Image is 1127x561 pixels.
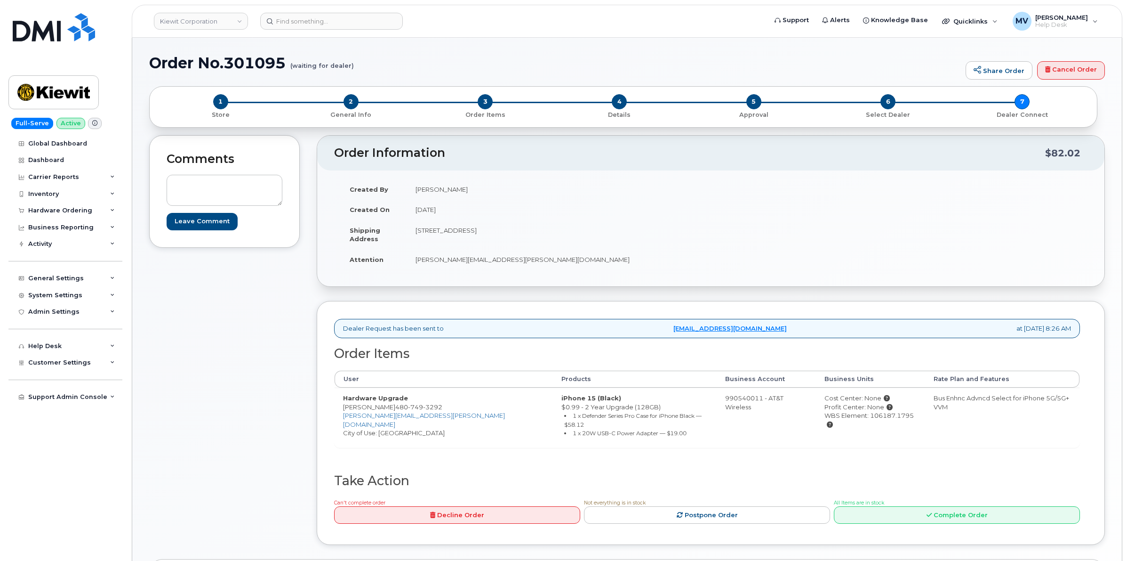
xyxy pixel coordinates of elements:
td: Bus Enhnc Advncd Select for iPhone 5G/5G+ VVM [925,388,1079,447]
strong: Hardware Upgrade [343,394,408,402]
p: Store [161,111,280,119]
div: $82.02 [1045,144,1080,162]
input: Leave Comment [167,213,238,230]
h2: Order Information [334,146,1045,160]
strong: Created On [350,206,390,213]
small: (waiting for dealer) [290,55,354,69]
span: 3292 [423,403,442,411]
a: Decline Order [334,506,580,524]
div: WBS Element: 106187.1795 [824,411,916,429]
span: 2 [344,94,359,109]
div: Cost Center: None [824,394,916,403]
span: 1 [213,94,228,109]
td: [PERSON_NAME] City of Use: [GEOGRAPHIC_DATA] [335,388,553,447]
td: [PERSON_NAME][EMAIL_ADDRESS][PERSON_NAME][DOMAIN_NAME] [407,249,704,270]
h2: Order Items [334,347,1080,361]
span: 3 [478,94,493,109]
strong: Shipping Address [350,227,380,243]
td: 990540011 - AT&T Wireless [717,388,816,447]
p: Details [556,111,683,119]
a: 4 Details [552,109,687,119]
td: [PERSON_NAME] [407,179,704,200]
h1: Order No.301095 [149,55,961,71]
a: [PERSON_NAME][EMAIL_ADDRESS][PERSON_NAME][DOMAIN_NAME] [343,412,505,428]
strong: iPhone 15 (Black) [561,394,621,402]
p: Order Items [422,111,549,119]
span: 4 [612,94,627,109]
a: Complete Order [834,506,1080,524]
th: Business Units [816,371,925,388]
div: Dealer Request has been sent to at [DATE] 8:26 AM [334,319,1080,338]
td: [DATE] [407,199,704,220]
a: Share Order [966,61,1032,80]
span: All Items are in stock [834,500,884,506]
strong: Attention [350,256,384,263]
th: Rate Plan and Features [925,371,1079,388]
span: 5 [746,94,761,109]
th: Business Account [717,371,816,388]
small: 1 x 20W USB-C Power Adapter — $19.00 [573,430,687,437]
small: 1 x Defender Series Pro Case for iPhone Black — $58.12 [564,412,702,428]
th: User [335,371,553,388]
a: 3 Order Items [418,109,552,119]
a: Cancel Order [1037,61,1105,80]
a: 1 Store [157,109,284,119]
a: [EMAIL_ADDRESS][DOMAIN_NAME] [673,324,787,333]
a: Postpone Order [584,506,830,524]
p: Select Dealer [824,111,951,119]
p: Approval [690,111,817,119]
span: 6 [880,94,895,109]
h2: Comments [167,153,282,166]
a: 6 Select Dealer [821,109,955,119]
strong: Created By [350,186,388,193]
td: [STREET_ADDRESS] [407,220,704,249]
span: Not everything is in stock [584,500,646,506]
span: Can't complete order [334,500,385,506]
span: 749 [408,403,423,411]
th: Products [553,371,717,388]
p: General Info [288,111,414,119]
h2: Take Action [334,474,1080,488]
span: 480 [395,403,442,411]
a: 2 General Info [284,109,418,119]
a: 5 Approval [687,109,821,119]
td: $0.99 - 2 Year Upgrade (128GB) [553,388,717,447]
div: Profit Center: None [824,403,916,412]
